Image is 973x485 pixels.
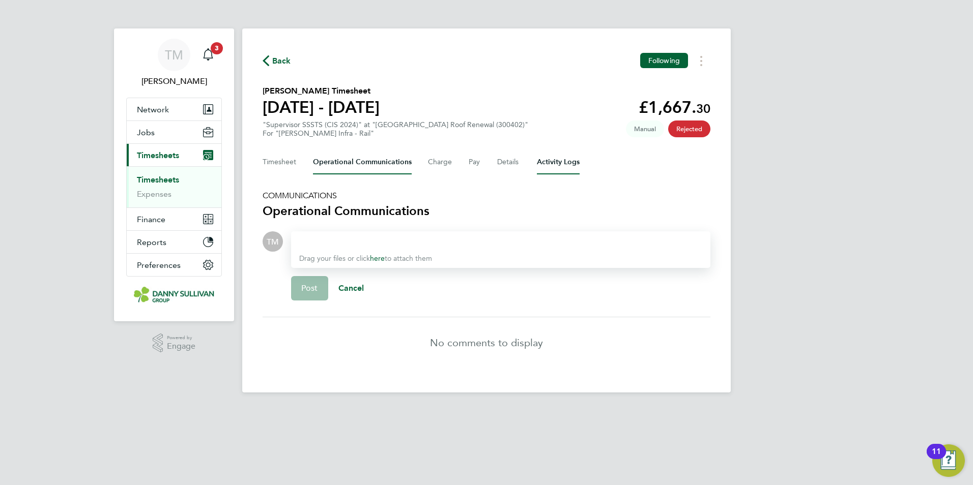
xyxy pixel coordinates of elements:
button: Charge [428,150,452,174]
span: Preferences [137,260,181,270]
span: TM [267,236,279,247]
span: This timesheet was manually created. [626,120,664,137]
span: Timesheets [137,150,179,160]
button: Preferences [127,254,221,276]
div: Timesheets [127,166,221,207]
a: Go to home page [126,287,222,303]
div: "Supervisor SSSTS (CIS 2024)" at "[GEOGRAPHIC_DATA] Roof Renewal (300402)" [263,120,528,138]
button: Jobs [127,121,221,143]
span: TM [165,48,183,62]
img: dannysullivan-logo-retina.png [134,287,214,303]
span: Finance [137,215,165,224]
button: Reports [127,231,221,253]
div: 11 [932,451,941,465]
h2: [PERSON_NAME] Timesheet [263,85,380,97]
span: Network [137,105,169,114]
button: Pay [469,150,481,174]
button: Timesheets [127,144,221,166]
button: Finance [127,208,221,230]
a: TM[PERSON_NAME] [126,39,222,87]
span: Engage [167,342,195,351]
p: No comments to display [430,336,543,350]
div: Tai Marjadsingh [263,231,283,252]
h5: COMMUNICATIONS [263,191,710,201]
app-decimal: £1,667. [639,98,710,117]
button: Timesheet [263,150,297,174]
h3: Operational Communications [263,203,710,219]
span: Back [272,55,291,67]
button: Following [640,53,688,68]
button: Details [497,150,521,174]
span: This timesheet has been rejected. [668,120,710,137]
span: Jobs [137,128,155,137]
div: For "[PERSON_NAME] Infra - Rail" [263,129,528,138]
button: Cancel [328,276,375,300]
span: Reports [137,237,166,247]
button: Activity Logs [537,150,580,174]
span: Tai Marjadsingh [126,75,222,87]
a: 3 [198,39,218,71]
button: Open Resource Center, 11 new notifications [932,444,965,477]
nav: Main navigation [114,28,234,321]
a: Powered byEngage [153,334,196,353]
h1: [DATE] - [DATE] [263,97,380,117]
span: Powered by [167,334,195,342]
span: Following [648,56,680,65]
span: 3 [211,42,223,54]
button: Network [127,98,221,120]
button: Back [263,54,291,67]
a: here [370,254,385,263]
a: Timesheets [137,175,179,185]
button: Operational Communications [313,150,412,174]
a: Expenses [137,189,171,199]
button: Timesheets Menu [692,53,710,69]
span: Cancel [338,283,364,293]
span: Drag your files or click to attach them [299,254,432,263]
span: 30 [696,101,710,116]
